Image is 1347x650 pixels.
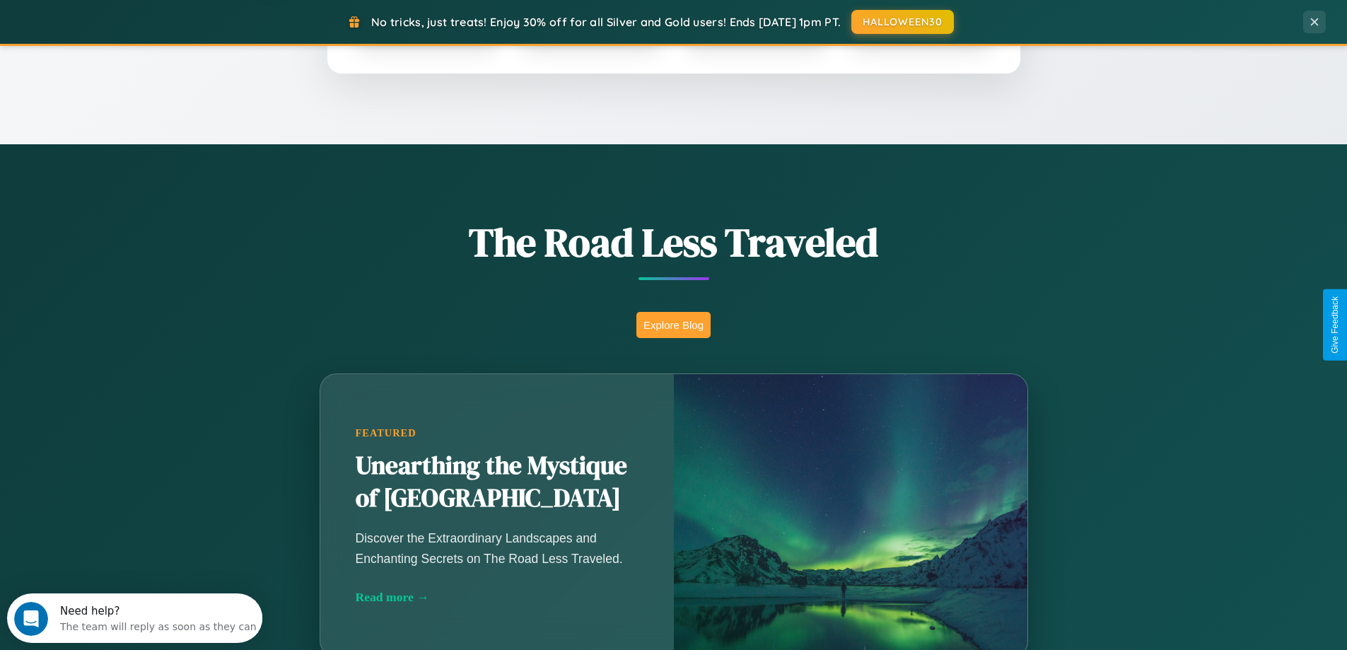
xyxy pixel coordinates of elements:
div: Featured [356,427,638,439]
div: Need help? [53,12,250,23]
iframe: Intercom live chat [14,602,48,636]
p: Discover the Extraordinary Landscapes and Enchanting Secrets on The Road Less Traveled. [356,528,638,568]
button: HALLOWEEN30 [851,10,954,34]
h2: Unearthing the Mystique of [GEOGRAPHIC_DATA] [356,450,638,515]
h1: The Road Less Traveled [250,215,1098,269]
div: The team will reply as soon as they can [53,23,250,38]
div: Give Feedback [1330,296,1340,354]
iframe: Intercom live chat discovery launcher [7,593,262,643]
button: Explore Blog [636,312,711,338]
div: Read more → [356,590,638,605]
span: No tricks, just treats! Enjoy 30% off for all Silver and Gold users! Ends [DATE] 1pm PT. [371,15,841,29]
div: Open Intercom Messenger [6,6,263,45]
